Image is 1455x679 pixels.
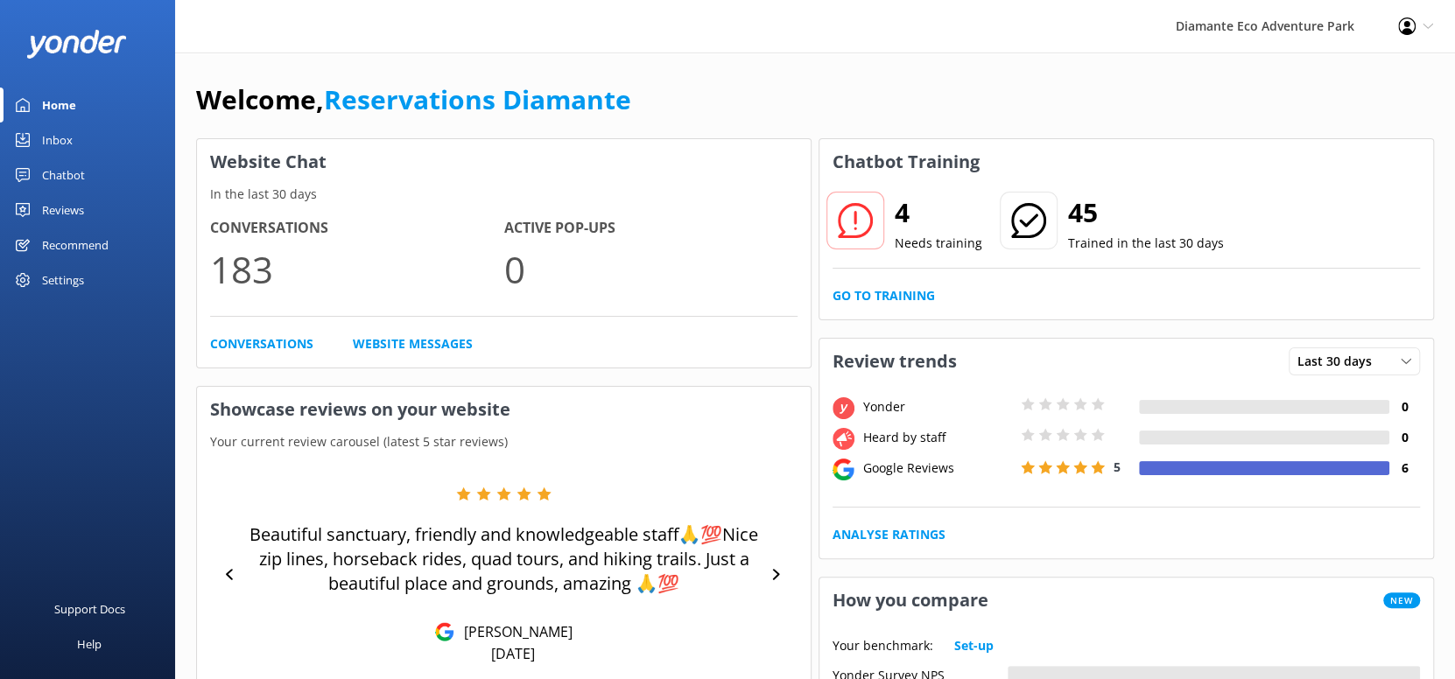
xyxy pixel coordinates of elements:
[819,339,970,384] h3: Review trends
[42,192,84,227] div: Reviews
[210,334,313,353] a: Conversations
[197,387,811,432] h3: Showcase reviews on your website
[197,185,811,204] p: In the last 30 days
[833,525,945,544] a: Analyse Ratings
[833,636,933,655] p: Your benchmark:
[197,139,811,185] h3: Website Chat
[42,122,73,157] div: Inbox
[210,240,504,298] p: 183
[324,81,631,117] a: Reservations Diamante
[42,87,76,122] div: Home
[859,428,1016,447] div: Heard by staff
[1068,192,1224,234] h2: 45
[895,234,982,253] p: Needs training
[42,157,85,192] div: Chatbot
[819,139,993,185] h3: Chatbot Training
[1297,352,1382,371] span: Last 30 days
[833,286,935,305] a: Go to Training
[196,79,631,121] h1: Welcome,
[1114,458,1121,475] span: 5
[859,458,1016,478] div: Google Reviews
[504,217,798,240] h4: Active Pop-ups
[819,577,1002,623] h3: How you compare
[490,644,534,663] p: [DATE]
[26,30,127,59] img: yonder-white-logo.png
[197,432,811,451] p: Your current review carousel (latest 5 star reviews)
[245,522,763,596] p: Beautiful sanctuary, friendly and knowledgeable staff🙏💯Nice zip lines, horseback rides, quad tour...
[1068,234,1224,253] p: Trained in the last 30 days
[895,192,982,234] h2: 4
[42,227,109,262] div: Recommend
[42,262,84,297] div: Settings
[954,636,994,655] a: Set-up
[77,626,102,661] div: Help
[54,591,125,626] div: Support Docs
[353,334,473,353] a: Website Messages
[210,217,504,240] h4: Conversations
[1389,397,1420,416] h4: 0
[1389,458,1420,478] h4: 6
[454,622,572,641] p: [PERSON_NAME]
[859,397,1016,416] div: Yonder
[435,622,454,641] img: Google Reviews
[1389,428,1420,447] h4: 0
[1383,592,1420,608] span: New
[504,240,798,298] p: 0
